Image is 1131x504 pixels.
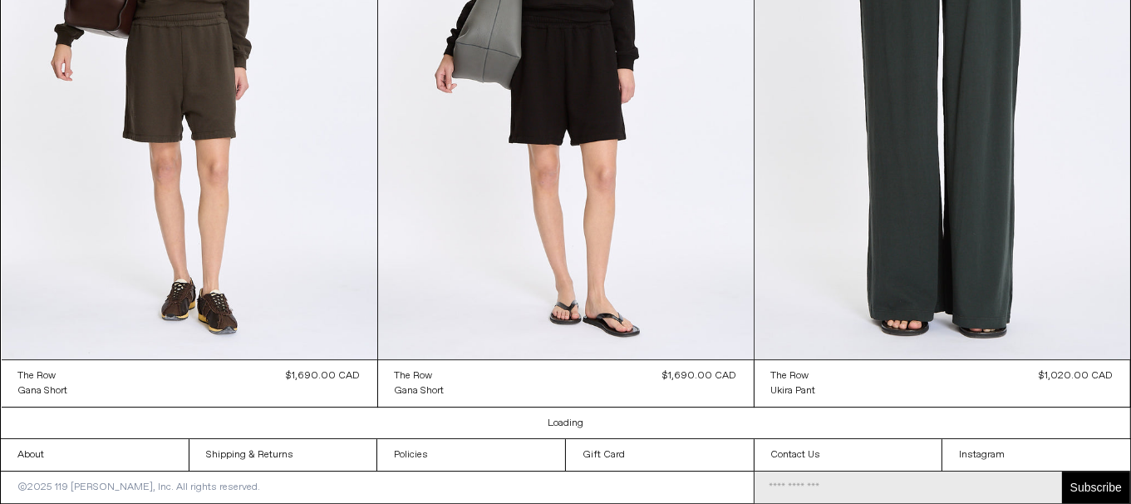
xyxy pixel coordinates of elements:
[18,384,68,398] div: Gana Short
[1040,368,1114,383] div: $1,020.00 CAD
[566,439,754,471] a: Gift Card
[395,368,445,383] a: The Row
[771,368,816,383] a: The Row
[1062,472,1130,503] button: Subscribe
[395,384,445,398] div: Gana Short
[755,439,942,471] a: Contact Us
[942,439,1130,471] a: Instagram
[548,417,583,430] a: Loading
[18,368,68,383] a: The Row
[1,439,189,471] a: About
[18,369,57,383] div: The Row
[189,439,377,471] a: Shipping & Returns
[771,383,816,398] a: Ukira Pant
[755,472,1062,503] input: Email Address
[287,368,361,383] div: $1,690.00 CAD
[18,383,68,398] a: Gana Short
[771,369,809,383] div: The Row
[1,472,277,503] p: ©2025 119 [PERSON_NAME], Inc. All rights reserved.
[395,383,445,398] a: Gana Short
[395,369,433,383] div: The Row
[771,384,816,398] div: Ukira Pant
[377,439,565,471] a: Policies
[663,368,737,383] div: $1,690.00 CAD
